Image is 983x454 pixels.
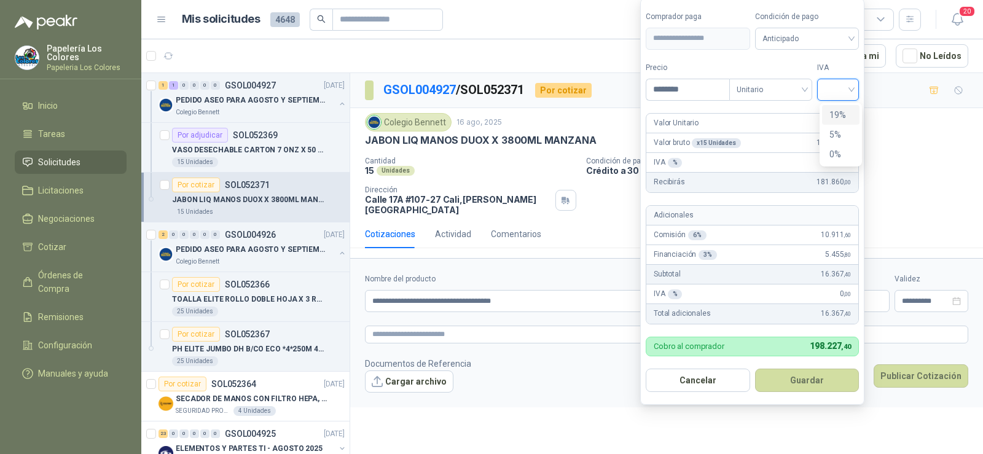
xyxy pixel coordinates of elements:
p: SOL052371 [225,181,270,189]
p: Dirección [365,186,550,194]
label: Condición de pago [755,11,860,23]
p: Valor bruto [654,137,741,149]
p: [DATE] [324,428,345,440]
div: 3 % [699,250,717,260]
div: Cotizaciones [365,227,415,241]
a: 1 1 0 0 0 0 GSOL004927[DATE] Company LogoPEDIDO ASEO PARA AGOSTO Y SEPTIEMBRE 2Colegio Bennett [159,78,347,117]
span: Inicio [38,99,58,112]
p: $ 0,00 [840,290,890,312]
a: Inicio [15,94,127,117]
span: 181.860 [817,176,851,188]
label: Comprador paga [646,11,750,23]
p: Financiación [654,249,717,260]
span: 16.367 [821,308,851,319]
div: 0 [190,81,199,90]
label: Nombre del producto [365,273,718,285]
span: ,40 [844,271,851,278]
div: 19% [822,105,860,125]
div: 0 [211,429,220,438]
span: Configuración [38,339,92,352]
span: Órdenes de Compra [38,268,115,295]
div: 6 % [688,230,707,240]
span: Unitario [737,80,805,99]
span: 16.367 [821,268,851,280]
p: GSOL004926 [225,230,276,239]
img: Company Logo [159,396,173,411]
button: Guardar [755,369,860,392]
a: Licitaciones [15,179,127,202]
button: Cargar archivo [365,370,453,393]
span: search [317,15,326,23]
button: 20 [946,9,968,31]
span: Anticipado [762,29,852,48]
p: SOL052367 [225,330,270,339]
div: 0 [169,429,178,438]
span: 0 [840,288,851,300]
img: Logo peakr [15,15,77,29]
button: Publicar Cotización [874,364,968,388]
div: 5% [822,125,860,144]
div: 0 [200,429,210,438]
span: 198.227 [810,341,851,351]
div: % [668,289,683,299]
p: Total adicionales [654,308,711,319]
div: 19% [829,108,852,122]
div: 0 [179,429,189,438]
div: 0 [200,81,210,90]
a: Por cotizarSOL052371JABON LIQ MANOS DUOX X 3800ML MANZANA15 Unidades [141,173,350,222]
div: 0% [822,144,860,164]
p: VASO DESECHABLE CARTON 7 ONZ X 50 BLANC [172,144,325,156]
span: ,00 [844,291,851,297]
span: ,40 [841,343,851,351]
div: Unidades [377,166,415,176]
span: ,40 [844,310,851,317]
div: 0 [169,230,178,239]
div: 1 [159,81,168,90]
div: 0 [190,230,199,239]
div: x 15 Unidades [692,138,740,148]
div: 23 [159,429,168,438]
div: 25 Unidades [172,307,218,316]
p: GSOL004925 [225,429,276,438]
p: Subtotal [654,268,681,280]
p: SOL052364 [211,380,256,388]
p: Cobro al comprador [654,342,724,350]
div: Por cotizar [535,83,592,98]
span: Negociaciones [38,212,95,225]
label: Validez [895,273,968,285]
div: 5% [829,128,852,141]
a: 2 0 0 0 0 0 GSOL004926[DATE] Company LogoPEDIDO ASEO PARA AGOSTO Y SEPTIEMBREColegio Bennett [159,227,347,267]
span: Tareas [38,127,65,141]
div: % [668,158,683,168]
p: Colegio Bennett [176,108,219,117]
p: IVA [654,157,682,168]
p: 15 [365,165,374,176]
div: 25 Unidades [172,356,218,366]
span: 181.860 [817,137,851,149]
span: 10.911 [821,229,851,241]
p: GSOL004927 [225,81,276,90]
div: Actividad [435,227,471,241]
p: Papelería Los Colores [47,44,127,61]
a: Tareas [15,122,127,146]
div: 0 [179,81,189,90]
div: 0 [179,230,189,239]
span: Remisiones [38,310,84,324]
p: Crédito a 30 días [586,165,978,176]
span: Licitaciones [38,184,84,197]
p: [DATE] [324,80,345,92]
p: Documentos de Referencia [365,357,471,370]
p: IVA [654,288,682,300]
span: 20 [958,6,976,17]
div: 0% [829,147,852,161]
span: Manuales y ayuda [38,367,108,380]
div: 0 [211,81,220,90]
img: Company Logo [159,247,173,262]
label: Precio [646,62,729,74]
span: Cotizar [38,240,66,254]
p: Colegio Bennett [176,257,219,267]
div: 1 [169,81,178,90]
a: Por cotizarSOL052367PH ELITE JUMBO DH B/CO ECO *4*250M 433325 Unidades [141,322,350,372]
p: Condición de pago [586,157,978,165]
div: 0 [211,230,220,239]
